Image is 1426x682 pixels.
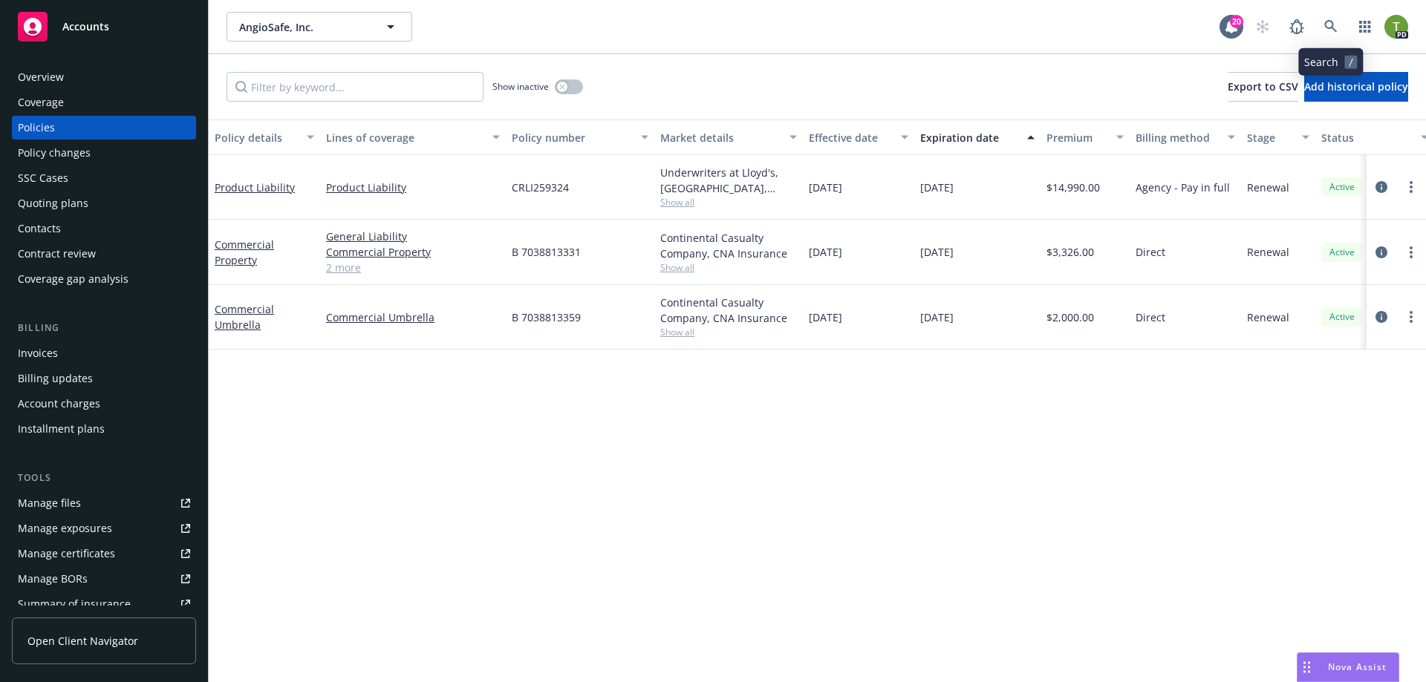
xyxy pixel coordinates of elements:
input: Filter by keyword... [227,72,484,102]
button: Export to CSV [1228,72,1298,102]
span: Renewal [1247,244,1289,260]
div: Invoices [18,341,58,365]
span: Open Client Navigator [27,633,138,649]
img: photo [1384,15,1408,39]
button: Expiration date [914,119,1041,155]
a: circleInformation [1373,243,1390,261]
div: Quoting plans [18,191,88,215]
div: Drag to move [1298,653,1316,681]
a: Manage BORs [12,567,196,591]
div: Status [1321,130,1412,145]
a: Accounts [12,6,196,47]
span: Show inactive [492,80,549,93]
div: Manage BORs [18,567,88,591]
span: Renewal [1247,309,1289,325]
a: Policy changes [12,141,196,165]
a: Manage exposures [12,517,196,540]
a: Coverage gap analysis [12,267,196,291]
a: Commercial Umbrella [326,309,500,325]
span: CRLI259324 [512,180,569,195]
button: Lines of coverage [320,119,506,155]
div: 20 [1230,15,1243,28]
span: Active [1327,310,1357,324]
span: Active [1327,180,1357,194]
div: Contract review [18,242,96,266]
a: more [1402,243,1420,261]
a: Contract review [12,242,196,266]
div: Manage exposures [18,517,112,540]
div: Lines of coverage [326,130,484,145]
a: more [1402,308,1420,326]
span: Renewal [1247,180,1289,195]
span: Agency - Pay in full [1136,180,1230,195]
a: Manage files [12,491,196,515]
div: Policies [18,116,55,140]
span: Show all [660,326,797,338]
button: Market details [654,119,803,155]
a: Product Liability [326,180,500,195]
span: [DATE] [809,180,842,195]
button: Premium [1041,119,1130,155]
div: Manage certificates [18,542,115,565]
span: Add historical policy [1304,79,1408,94]
a: Manage certificates [12,542,196,565]
a: Quoting plans [12,191,196,215]
div: Continental Casualty Company, CNA Insurance [660,230,797,261]
a: Coverage [12,91,196,114]
button: Policy number [506,119,654,155]
a: Installment plans [12,417,196,441]
button: Nova Assist [1297,652,1399,682]
div: Coverage [18,91,64,114]
span: $3,326.00 [1046,244,1094,260]
a: circleInformation [1373,308,1390,326]
span: Export to CSV [1228,79,1298,94]
span: [DATE] [809,309,842,325]
span: $2,000.00 [1046,309,1094,325]
div: Effective date [809,130,892,145]
a: Search [1316,12,1346,42]
div: Summary of insurance [18,592,131,616]
span: [DATE] [809,244,842,260]
span: AngioSafe, Inc. [239,19,368,35]
span: $14,990.00 [1046,180,1100,195]
button: Add historical policy [1304,72,1408,102]
div: Policy details [215,130,298,145]
span: B 7038813359 [512,309,581,325]
div: Billing [12,321,196,335]
a: Commercial Property [326,244,500,260]
a: Start snowing [1248,12,1277,42]
div: Billing updates [18,367,93,390]
button: Stage [1241,119,1315,155]
a: Summary of insurance [12,592,196,616]
a: circleInformation [1373,178,1390,196]
a: Billing updates [12,367,196,390]
a: Commercial Property [215,237,274,267]
a: Contacts [12,217,196,240]
div: Premium [1046,130,1107,145]
a: Switch app [1350,12,1380,42]
div: Manage files [18,491,81,515]
span: Nova Assist [1328,660,1387,673]
span: Active [1327,246,1357,259]
button: AngioSafe, Inc. [227,12,412,42]
a: SSC Cases [12,166,196,190]
div: Coverage gap analysis [18,267,128,291]
div: Contacts [18,217,61,240]
a: Report a Bug [1282,12,1312,42]
a: 2 more [326,260,500,275]
span: Show all [660,196,797,209]
span: B 7038813331 [512,244,581,260]
div: Market details [660,130,781,145]
a: Invoices [12,341,196,365]
div: Tools [12,470,196,485]
div: Expiration date [920,130,1018,145]
div: Overview [18,65,64,89]
a: Product Liability [215,180,295,194]
div: Continental Casualty Company, CNA Insurance [660,295,797,326]
div: Account charges [18,392,100,416]
button: Effective date [803,119,914,155]
a: Account charges [12,392,196,416]
span: [DATE] [920,180,954,195]
span: Accounts [62,21,109,33]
